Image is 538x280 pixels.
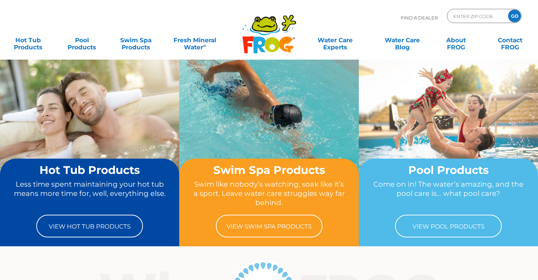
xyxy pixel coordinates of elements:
a: AboutFROG [435,33,477,47]
a: ContactFROG [489,33,531,47]
p: Come on in! The water’s amazing, and the pool care is… what pool care? [372,180,524,208]
h2: Pool Products [372,164,524,176]
a: Water CareBlog [381,33,423,47]
a: Hot TubProducts [7,33,49,47]
a: PoolProducts [61,33,103,47]
h2: Swim Spa Products [193,164,345,176]
a: View Swim Spa Products [216,215,323,237]
p: Swim like nobody’s watching, soak like it’s a sport. Leave water care struggles way far behind. [193,180,345,208]
img: home-banner-swim-spa-short [179,59,358,193]
h2: Hot Tub Products [14,164,166,176]
p: Less time spent maintaining your hot tub means more time for, well, everything else. [14,180,166,208]
a: Fresh MineralWater∞ [169,33,221,47]
a: Swim SpaProducts [115,33,157,47]
a: Water CareExperts [301,33,369,47]
sup: ∞ [203,43,206,48]
img: home-banner-pool-short [359,59,538,193]
a: View Hot Tub Products [36,215,143,237]
input: Zip Code Form [453,11,501,21]
a: View Pool Products [395,215,502,237]
input: GO [508,10,521,22]
p: Find A Dealer [401,9,438,27]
